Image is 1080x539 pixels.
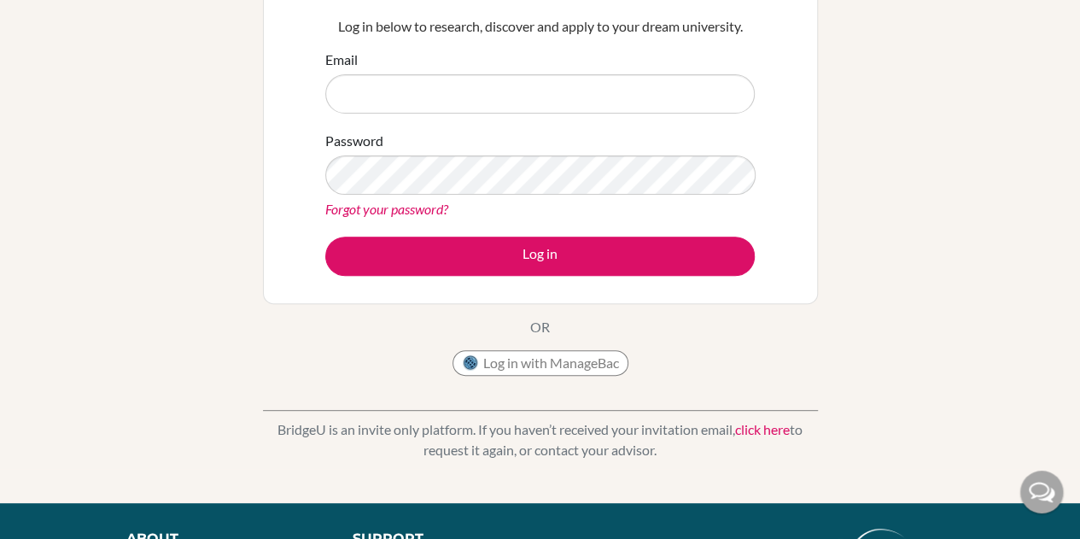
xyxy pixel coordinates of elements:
button: Log in [325,237,755,276]
p: Log in below to research, discover and apply to your dream university. [325,16,755,37]
p: BridgeU is an invite only platform. If you haven’t received your invitation email, to request it ... [263,419,818,460]
p: OR [530,317,550,337]
a: Forgot your password? [325,201,448,217]
a: click here [735,421,790,437]
label: Email [325,50,358,70]
button: Log in with ManageBac [452,350,628,376]
span: Help [38,12,73,27]
label: Password [325,131,383,151]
